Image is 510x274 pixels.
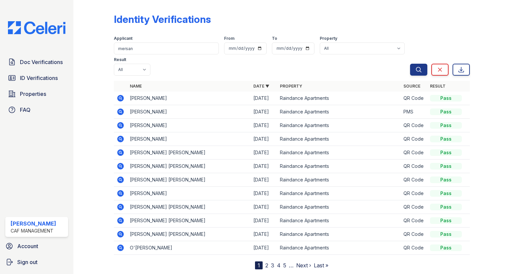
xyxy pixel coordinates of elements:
a: Doc Verifications [5,55,68,69]
td: QR Code [401,173,427,187]
td: Raindance Apartments [277,200,401,214]
td: [PERSON_NAME] [127,105,251,119]
div: Pass [430,244,462,251]
a: Property [280,84,302,89]
div: Identity Verifications [114,13,211,25]
td: Raindance Apartments [277,241,401,255]
td: Raindance Apartments [277,92,401,105]
span: ID Verifications [20,74,58,82]
input: Search by name or phone number [114,42,219,54]
a: Result [430,84,446,89]
a: Name [130,84,142,89]
td: [DATE] [251,200,277,214]
td: QR Code [401,119,427,132]
td: [DATE] [251,132,277,146]
td: [DATE] [251,92,277,105]
div: Pass [430,176,462,183]
label: Applicant [114,36,132,41]
td: [DATE] [251,173,277,187]
a: 4 [277,262,281,269]
td: QR Code [401,187,427,200]
td: [DATE] [251,105,277,119]
td: Raindance Apartments [277,160,401,173]
div: Pass [430,136,462,142]
td: Raindance Apartments [277,132,401,146]
td: [PERSON_NAME] [127,92,251,105]
span: FAQ [20,106,31,114]
td: QR Code [401,214,427,228]
td: Raindance Apartments [277,173,401,187]
td: PMS [401,105,427,119]
td: QR Code [401,241,427,255]
div: Pass [430,163,462,170]
span: Doc Verifications [20,58,63,66]
td: [PERSON_NAME] [127,132,251,146]
td: [DATE] [251,119,277,132]
td: [DATE] [251,160,277,173]
label: Property [320,36,337,41]
td: QR Code [401,160,427,173]
div: Pass [430,190,462,197]
td: [DATE] [251,187,277,200]
div: Pass [430,122,462,129]
td: [PERSON_NAME] [PERSON_NAME] [127,160,251,173]
div: 1 [255,261,263,269]
a: Sign out [3,255,71,269]
td: QR Code [401,92,427,105]
td: [PERSON_NAME] [PERSON_NAME] [127,146,251,160]
td: [PERSON_NAME] [PERSON_NAME] [127,214,251,228]
a: ID Verifications [5,71,68,85]
a: Next › [296,262,311,269]
a: Source [403,84,420,89]
td: QR Code [401,132,427,146]
td: Raindance Apartments [277,187,401,200]
span: Properties [20,90,46,98]
td: [PERSON_NAME] [PERSON_NAME] [127,200,251,214]
td: O'[PERSON_NAME] [127,241,251,255]
a: FAQ [5,103,68,116]
a: Date ▼ [253,84,269,89]
td: [PERSON_NAME] [PERSON_NAME] [127,228,251,241]
td: [DATE] [251,241,277,255]
div: Pass [430,217,462,224]
td: Raindance Apartments [277,146,401,160]
td: [PERSON_NAME] [127,119,251,132]
td: Raindance Apartments [277,119,401,132]
label: To [272,36,277,41]
label: Result [114,57,126,62]
a: Properties [5,87,68,101]
td: QR Code [401,228,427,241]
div: Pass [430,204,462,210]
a: 3 [271,262,274,269]
td: [PERSON_NAME] [PERSON_NAME] [127,173,251,187]
a: Last » [314,262,328,269]
div: Pass [430,108,462,115]
img: CE_Logo_Blue-a8612792a0a2168367f1c8372b55b34899dd931a85d93a1a3d3e32e68fde9ad4.png [3,21,71,34]
div: Pass [430,149,462,156]
td: QR Code [401,200,427,214]
span: Sign out [17,258,38,266]
a: 2 [265,262,268,269]
td: [DATE] [251,146,277,160]
td: Raindance Apartments [277,105,401,119]
td: [PERSON_NAME] [127,187,251,200]
div: Pass [430,231,462,238]
a: Account [3,240,71,253]
td: [DATE] [251,228,277,241]
label: From [224,36,234,41]
div: Pass [430,95,462,102]
span: Account [17,242,38,250]
td: QR Code [401,146,427,160]
td: [DATE] [251,214,277,228]
span: … [289,261,294,269]
td: Raindance Apartments [277,214,401,228]
div: CAF Management [11,228,56,234]
div: [PERSON_NAME] [11,220,56,228]
a: 5 [283,262,286,269]
td: Raindance Apartments [277,228,401,241]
